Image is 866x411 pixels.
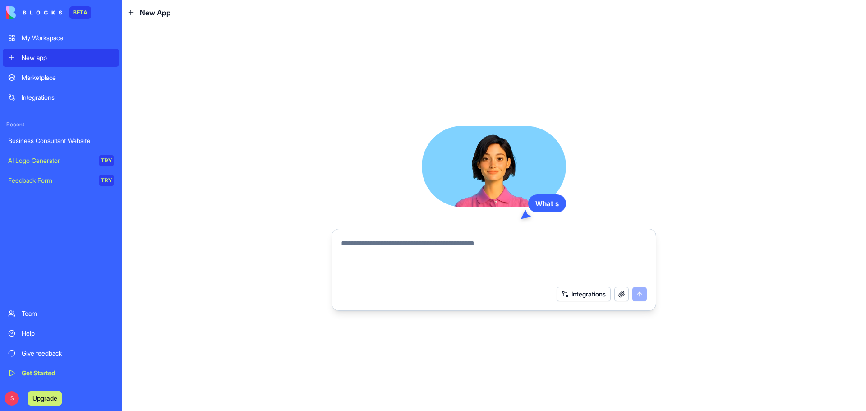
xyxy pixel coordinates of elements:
div: Get Started [22,369,114,378]
span: New App [140,7,171,18]
div: Feedback Form [8,176,93,185]
a: My Workspace [3,29,119,47]
button: Upgrade [28,391,62,406]
a: BETA [6,6,91,19]
a: Marketplace [3,69,119,87]
div: Marketplace [22,73,114,82]
img: logo [6,6,62,19]
div: TRY [99,175,114,186]
div: TRY [99,155,114,166]
div: Integrations [22,93,114,102]
div: BETA [69,6,91,19]
a: Integrations [3,88,119,106]
a: AI Logo GeneratorTRY [3,152,119,170]
a: Business Consultant Website [3,132,119,150]
a: Get Started [3,364,119,382]
div: Team [22,309,114,318]
div: Give feedback [22,349,114,358]
div: What s [528,194,566,212]
div: My Workspace [22,33,114,42]
a: Team [3,305,119,323]
a: Upgrade [28,393,62,402]
div: Help [22,329,114,338]
span: S [5,391,19,406]
div: AI Logo Generator [8,156,93,165]
a: Help [3,324,119,342]
span: Recent [3,121,119,128]
a: New app [3,49,119,67]
div: Business Consultant Website [8,136,114,145]
a: Give feedback [3,344,119,362]
a: Feedback FormTRY [3,171,119,189]
div: New app [22,53,114,62]
button: Integrations [557,287,611,301]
